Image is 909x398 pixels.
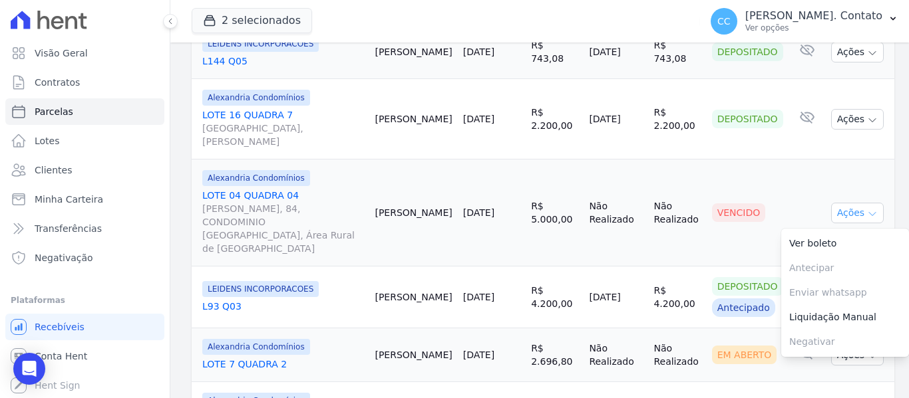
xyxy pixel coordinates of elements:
[463,292,494,302] a: [DATE]
[13,353,45,385] div: Open Intercom Messenger
[463,47,494,57] a: [DATE]
[584,266,648,328] td: [DATE]
[526,79,584,159] td: R$ 2.200,00
[781,305,909,330] a: Liquidação Manual
[202,170,310,186] span: Alexandria Condomínios
[648,266,706,328] td: R$ 4.200,00
[202,90,310,106] span: Alexandria Condomínios
[463,349,494,360] a: [DATE]
[35,251,93,264] span: Negativação
[648,328,706,382] td: Não Realizado
[202,36,319,52] span: LEIDENS INCORPORACOES
[35,349,87,363] span: Conta Hent
[463,114,494,124] a: [DATE]
[5,98,164,125] a: Parcelas
[712,203,766,222] div: Vencido
[5,343,164,369] a: Conta Hent
[35,105,73,118] span: Parcelas
[526,328,584,382] td: R$ 2.696,80
[202,54,364,68] a: L144 Q05
[202,108,364,148] a: LOTE 16 QUADRA 7[GEOGRAPHIC_DATA], [PERSON_NAME]
[831,109,884,130] button: Ações
[463,207,494,218] a: [DATE]
[648,25,706,79] td: R$ 743,08
[35,163,72,177] span: Clientes
[712,110,783,128] div: Depositado
[584,159,648,266] td: Não Realizado
[584,79,648,159] td: [DATE]
[831,203,884,223] button: Ações
[717,17,731,26] span: CC
[202,189,364,255] a: LOTE 04 QUADRA 04[PERSON_NAME], 84, CONDOMINIO [GEOGRAPHIC_DATA], Área Rural de [GEOGRAPHIC_DATA]
[5,40,164,66] a: Visão Geral
[35,320,85,334] span: Recebíveis
[369,328,457,382] td: [PERSON_NAME]
[35,193,103,206] span: Minha Carteira
[35,47,88,60] span: Visão Geral
[712,298,775,317] div: Antecipado
[5,215,164,242] a: Transferências
[712,43,783,61] div: Depositado
[5,186,164,213] a: Minha Carteira
[745,23,882,33] p: Ver opções
[584,25,648,79] td: [DATE]
[712,346,777,364] div: Em Aberto
[781,330,909,354] span: Negativar
[648,79,706,159] td: R$ 2.200,00
[35,222,102,235] span: Transferências
[712,277,783,296] div: Depositado
[584,328,648,382] td: Não Realizado
[700,3,909,40] button: CC [PERSON_NAME]. Contato Ver opções
[5,157,164,183] a: Clientes
[526,266,584,328] td: R$ 4.200,00
[369,25,457,79] td: [PERSON_NAME]
[526,159,584,266] td: R$ 5.000,00
[369,79,457,159] td: [PERSON_NAME]
[5,69,164,96] a: Contratos
[202,339,310,355] span: Alexandria Condomínios
[648,159,706,266] td: Não Realizado
[745,9,882,23] p: [PERSON_NAME]. Contato
[35,134,60,148] span: Lotes
[202,202,364,255] span: [PERSON_NAME], 84, CONDOMINIO [GEOGRAPHIC_DATA], Área Rural de [GEOGRAPHIC_DATA]
[369,159,457,266] td: [PERSON_NAME]
[202,300,364,313] a: L93 Q03
[202,357,364,371] a: LOTE 7 QUADRA 2
[192,8,312,33] button: 2 selecionados
[11,292,159,308] div: Plataformas
[202,122,364,148] span: [GEOGRAPHIC_DATA], [PERSON_NAME]
[5,245,164,271] a: Negativação
[831,42,884,62] button: Ações
[781,256,909,280] span: Antecipar
[5,314,164,340] a: Recebíveis
[369,266,457,328] td: [PERSON_NAME]
[526,25,584,79] td: R$ 743,08
[5,128,164,154] a: Lotes
[781,231,909,256] a: Ver boleto
[202,281,319,297] span: LEIDENS INCORPORACOES
[781,280,909,305] span: Enviar whatsapp
[35,76,80,89] span: Contratos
